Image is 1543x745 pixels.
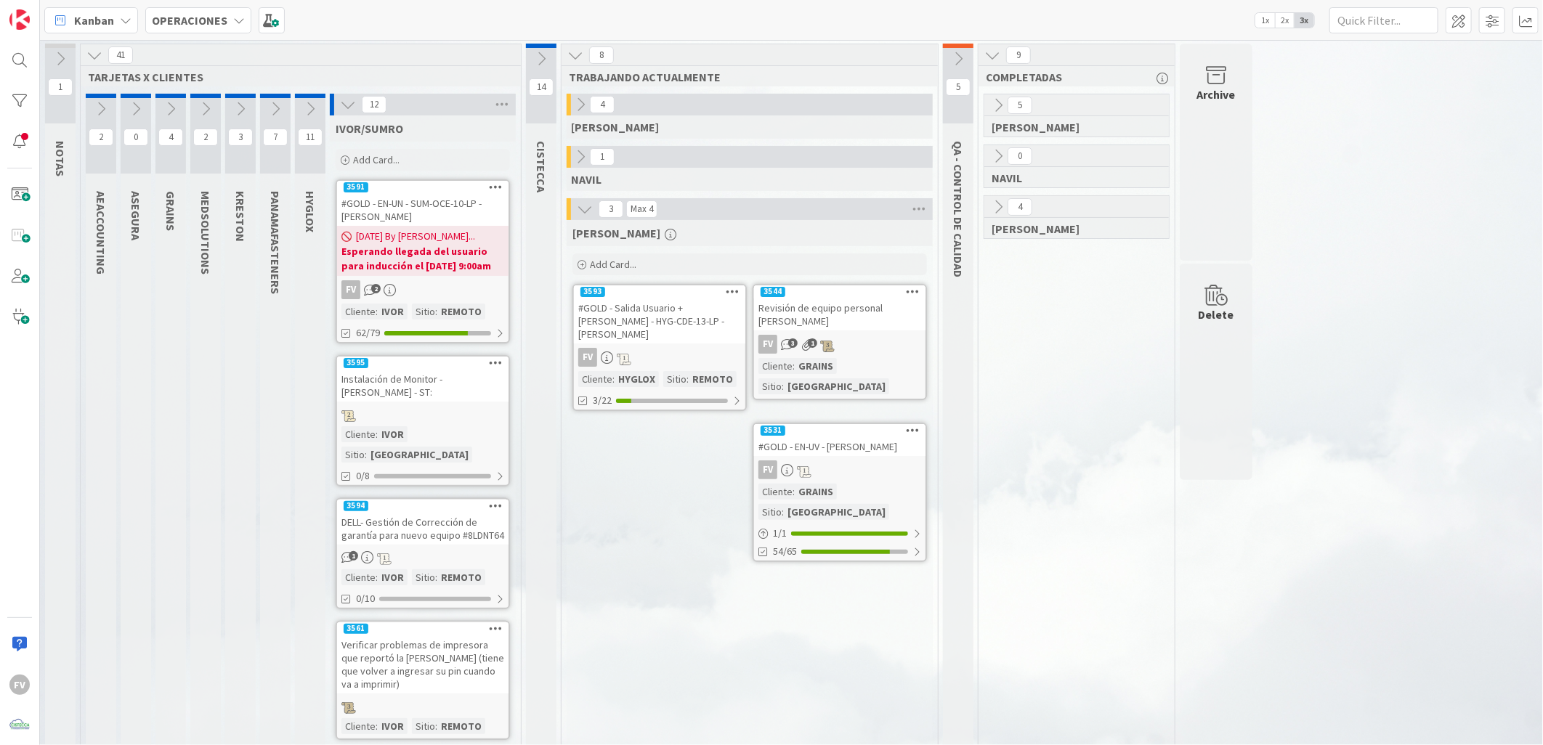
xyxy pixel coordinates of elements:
div: FV [758,335,777,354]
span: 0/10 [356,591,375,606]
span: NOTAS [53,141,68,176]
div: Delete [1199,306,1234,323]
div: 3591#GOLD - EN-UN - SUM-OCE-10-LP - [PERSON_NAME] [337,181,509,226]
div: GRAINS [795,358,837,374]
img: avatar [9,715,30,736]
div: 3561 [344,624,368,634]
span: 1 [48,78,73,96]
div: FV [758,460,777,479]
span: [DATE] By [PERSON_NAME]... [356,229,475,244]
div: 3594DELL- Gestión de Corrección de garantía para nuevo equipo #8LDNT64 [337,500,509,545]
b: Esperando llegada del usuario para inducción el [DATE] 9:00am [341,244,504,273]
div: FV [754,460,926,479]
div: REMOTO [437,569,485,585]
div: #GOLD - EN-UV - [PERSON_NAME] [754,437,926,456]
span: 3 [599,200,623,218]
span: : [376,718,378,734]
span: : [793,358,795,374]
div: 3594 [344,501,368,511]
span: 5 [1008,97,1032,114]
span: HYGLOX [303,191,317,232]
span: GABRIEL [992,120,1151,134]
div: FV [574,348,745,367]
a: 3531#GOLD - EN-UV - [PERSON_NAME]FVCliente:GRAINSSitio:[GEOGRAPHIC_DATA]1/154/65 [753,423,927,562]
span: 2 [193,129,218,146]
div: Cliente [578,371,612,387]
span: 0 [123,129,148,146]
span: AEACCOUNTING [94,191,108,274]
span: : [687,371,689,387]
span: 1 [349,551,358,561]
div: Cliente [758,484,793,500]
span: : [435,304,437,319]
span: 5 [946,78,971,96]
span: 1 / 1 [773,526,787,541]
a: 3593#GOLD - Salida Usuario + [PERSON_NAME] - HYG-CDE-13-LP - [PERSON_NAME]FVCliente:HYGLOXSitio:R... [572,284,747,411]
div: HYGLOX [615,371,659,387]
span: : [376,304,378,319]
b: OPERACIONES [152,13,227,28]
span: 7 [263,129,288,146]
span: NAVIL [571,172,602,187]
div: 3591 [344,182,368,192]
div: IVOR [378,718,408,734]
a: 3594DELL- Gestión de Corrección de garantía para nuevo equipo #8LDNT64Cliente:IVORSitio:REMOTO0/10 [336,498,510,609]
div: Cliente [341,569,376,585]
span: GABRIEL [571,120,659,134]
span: 9 [1006,46,1031,64]
div: IVOR [378,569,408,585]
span: 3x [1295,13,1314,28]
span: 2 [89,129,113,146]
div: 3593 [580,287,605,297]
div: REMOTO [437,718,485,734]
span: 4 [1008,198,1032,216]
span: : [435,718,437,734]
span: PANAMAFASTENERS [268,191,283,294]
div: 3544 [754,285,926,298]
span: 1 [590,148,615,166]
span: : [793,484,795,500]
div: 3591 [337,181,509,194]
span: 0/8 [356,468,370,484]
span: 3 [228,129,253,146]
div: GRAINS [795,484,837,500]
span: 1x [1255,13,1275,28]
span: TRABAJANDO ACTUALMENTE [569,70,920,84]
span: : [782,504,784,520]
span: QA - CONTROL DE CALIDAD [951,141,965,277]
span: Kanban [74,12,114,29]
span: 3/22 [593,393,612,408]
div: IVOR [378,426,408,442]
span: CISTECCA [534,141,548,192]
span: Add Card... [590,258,636,271]
div: [GEOGRAPHIC_DATA] [784,504,889,520]
span: : [376,569,378,585]
span: 62/79 [356,325,380,341]
div: Instalación de Monitor - [PERSON_NAME] - ST: [337,370,509,402]
span: : [435,569,437,585]
span: 54/65 [773,544,797,559]
span: MEDSOLUTIONS [198,191,213,274]
div: Cliente [758,358,793,374]
span: ASEGURA [129,191,143,240]
span: 41 [108,46,133,64]
div: Sitio [758,504,782,520]
span: IVOR/SUMRO [336,121,403,136]
div: FV [578,348,597,367]
div: 3594 [337,500,509,513]
span: 11 [298,129,323,146]
span: 2 [371,284,381,293]
div: Sitio [412,569,435,585]
a: 3595Instalación de Monitor - [PERSON_NAME] - ST:Cliente:IVORSitio:[GEOGRAPHIC_DATA]0/8 [336,355,510,487]
span: FERNANDO [992,221,1151,236]
div: Cliente [341,426,376,442]
div: Revisión de equipo personal [PERSON_NAME] [754,298,926,330]
div: 3593 [574,285,745,298]
span: 0 [1008,147,1032,165]
div: Sitio [412,304,435,319]
span: 3 [788,338,798,348]
span: : [612,371,615,387]
span: NAVIL [992,171,1151,185]
span: : [376,426,378,442]
span: : [782,378,784,394]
